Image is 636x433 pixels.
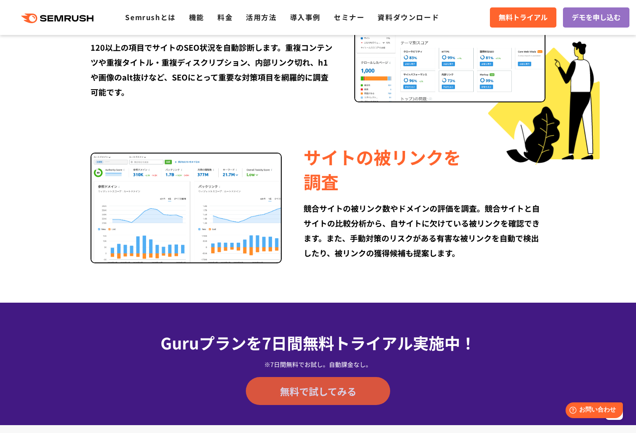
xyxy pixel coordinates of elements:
a: セミナー [334,12,364,22]
a: 導入事例 [290,12,321,22]
a: 無料で試してみる [246,377,390,405]
span: デモを申し込む [572,12,621,23]
a: 活用方法 [246,12,276,22]
iframe: Help widget launcher [558,399,626,423]
a: 機能 [189,12,204,22]
span: 無料で試してみる [280,384,356,398]
span: 無料トライアル実施中！ [303,331,476,354]
span: 無料トライアル [499,12,548,23]
a: デモを申し込む [563,7,629,28]
div: 競合サイトの被リンク数やドメインの評価を調査。競合サイトと自サイトの比較分析から、自サイトに欠けている被リンクを確認できます。また、手動対策のリスクがある有害な被リンクを自動で検出したり、被リン... [304,201,545,260]
a: 資料ダウンロード [377,12,439,22]
a: 無料トライアル [490,7,556,28]
div: Guruプランを7日間 [88,331,548,354]
div: サイトの被リンクを 調査 [304,145,545,194]
div: 120以上の項目でサイトのSEO状況を自動診断します。重複コンテンツや重複タイトル・重複ディスクリプション、内部リンク切れ、h1や画像のalt抜けなど、SEOにとって重要な対策項目を網羅的に調査... [91,40,332,99]
a: 料金 [217,12,233,22]
div: ※7日間無料でお試し。自動課金なし。 [88,360,548,369]
a: Semrushとは [125,12,175,22]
